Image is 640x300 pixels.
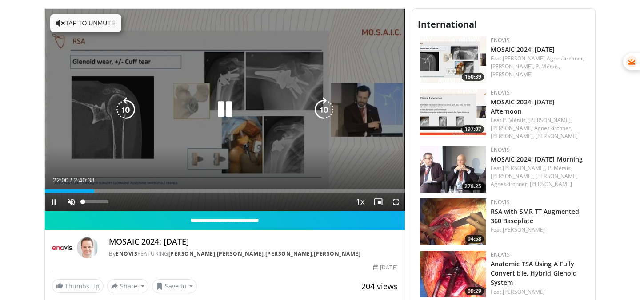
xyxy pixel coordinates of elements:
a: Enovis [491,251,510,258]
img: ab2533bc-3f62-42da-b4f5-abec086ce4de.150x105_q85_crop-smart_upscale.jpg [420,89,486,135]
a: [PERSON_NAME] [491,71,533,78]
a: Thumbs Up [52,279,104,293]
button: Enable picture-in-picture mode [369,193,387,211]
img: 5461eadd-f547-40e8-b3ef-9b1f03cde6d9.150x105_q85_crop-smart_upscale.jpg [420,146,486,193]
a: [PERSON_NAME], [491,63,534,70]
button: Unmute [63,193,80,211]
img: Enovis [52,237,73,258]
div: Feat. [491,288,588,296]
span: 278:25 [462,182,484,190]
a: 197:07 [420,89,486,135]
a: 04:58 [420,198,486,245]
span: 197:07 [462,125,484,133]
button: Share [107,279,148,293]
video-js: Video Player [45,9,405,211]
button: Fullscreen [387,193,405,211]
a: 160:39 [420,36,486,83]
div: By FEATURING , , , [109,250,398,258]
a: RSA with SMR TT Augmented 360 Baseplate [491,207,580,225]
img: Avatar [77,237,98,258]
a: Enovis [491,146,510,154]
span: 09:29 [465,287,484,295]
a: Anatomic TSA Using A Fully Convertible, Hybrid Glenoid System [491,260,577,287]
img: c9ec8b72-922f-4cbe-b2d8-39b23cf802e7.150x105_q85_crop-smart_upscale.jpg [420,251,486,297]
span: / [70,177,72,184]
a: [PERSON_NAME] Agneskirchner, [503,55,584,62]
span: 2:40:38 [74,177,95,184]
a: [PERSON_NAME] Agneskirchner, [491,172,578,188]
a: Enovis [491,36,510,44]
button: Pause [45,193,63,211]
a: 278:25 [420,146,486,193]
h4: MOSAIC 2024: [DATE] [109,237,398,247]
a: [PERSON_NAME] [265,250,312,257]
a: MOSAIC 2024: [DATE] Afternoon [491,98,555,115]
a: [PERSON_NAME], [491,132,534,140]
span: 04:58 [465,235,484,243]
button: Save to [152,279,197,293]
span: International [418,18,477,30]
a: P. Métais, [548,164,572,172]
a: MOSAIC 2024: [DATE] [491,45,555,54]
a: [PERSON_NAME] Agneskirchner, [491,124,572,132]
a: Enovis [491,89,510,96]
a: [PERSON_NAME], [528,116,572,124]
img: ebdabccb-e285-4967-9f6e-9aec9f637810.150x105_q85_crop-smart_upscale.jpg [420,198,486,245]
a: [PERSON_NAME] [503,226,545,233]
div: Progress Bar [45,189,405,193]
a: 09:29 [420,251,486,297]
a: P. Métais, [536,63,560,70]
span: 204 views [361,281,398,292]
div: Feat. [491,116,588,140]
a: Enovis [491,198,510,206]
a: [PERSON_NAME] [217,250,264,257]
div: Feat. [491,55,588,79]
button: Tap to unmute [50,14,121,32]
a: [PERSON_NAME], [503,164,546,172]
a: [PERSON_NAME] [168,250,216,257]
span: 160:39 [462,73,484,81]
img: 231f7356-6f30-4db6-9706-d4150743ceaf.150x105_q85_crop-smart_upscale.jpg [420,36,486,83]
span: 22:00 [53,177,68,184]
a: [PERSON_NAME] [314,250,361,257]
a: MOSAIC 2024: [DATE] Morning [491,155,583,163]
a: [PERSON_NAME] [536,132,578,140]
div: [DATE] [373,264,397,272]
a: [PERSON_NAME], [491,172,534,180]
button: Playback Rate [352,193,369,211]
div: Volume Level [83,200,108,203]
a: [PERSON_NAME] [503,288,545,296]
a: [PERSON_NAME] [530,180,572,188]
div: Feat. [491,226,588,234]
a: P. Métais, [503,116,527,124]
a: Enovis [116,250,137,257]
div: Feat. [491,164,588,188]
